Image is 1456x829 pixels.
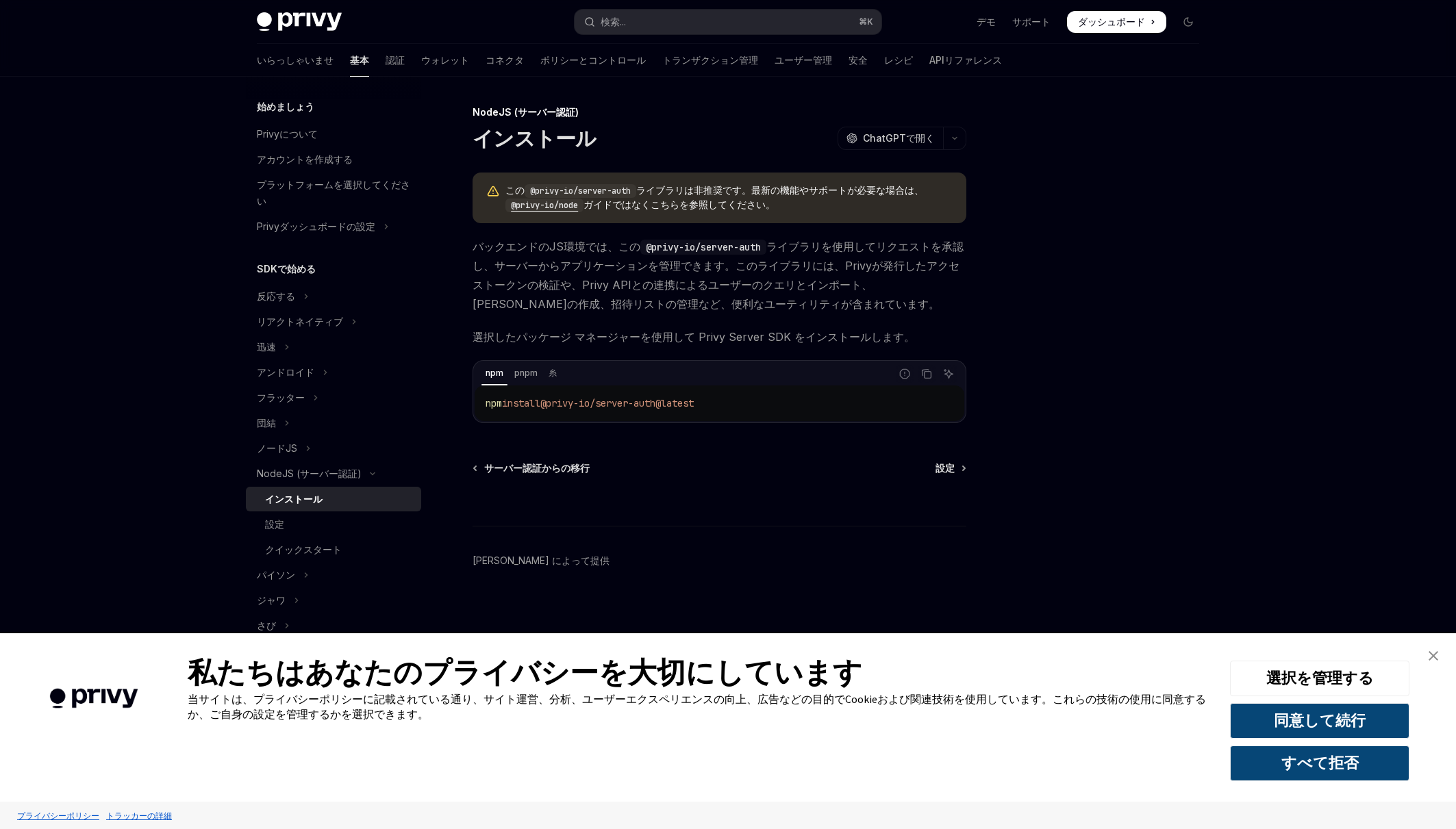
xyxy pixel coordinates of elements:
button: AIに聞く [940,365,957,383]
font: 団結 [257,417,276,429]
button: すべて拒否 [1230,745,1409,781]
button: Privyダッシュボードセクションの設定を切り替える [246,214,421,239]
font: 反応する [257,290,295,302]
font: ジャワ [257,594,286,606]
font: 迅速 [257,341,276,353]
span: npm [486,397,502,409]
font: いらっしゃいませ [257,54,334,66]
font: K [867,16,873,27]
button: 検索を開く [575,10,881,34]
font: プラットフォームを選択してください [257,179,410,207]
font: インストール [473,126,597,151]
a: サポート [1012,15,1051,29]
button: Androidセクションを切り替える [246,360,421,385]
a: ダッシュボード [1067,11,1166,33]
a: トランザクション管理 [662,44,758,77]
font: アカウントを作成する [257,153,353,165]
font: サーバー認証からの移行 [484,462,590,474]
button: React Nativeセクションを切り替える [246,309,421,334]
font: 同意して続行 [1274,711,1366,730]
font: NodeJS (サーバー認証) [473,106,579,118]
font: 私たちはあなたのプライバシーを大切にしています [188,654,862,690]
button: ダークモードを切り替える [1177,11,1199,33]
button: ChatGPTで開く [838,127,943,150]
a: サーバー認証からの移行 [474,461,590,475]
font: 検索... [601,16,626,27]
a: アカウントを作成する [246,147,421,172]
font: この [505,184,525,196]
font: ウォレット [421,54,469,66]
a: トラッカーの詳細 [103,804,175,828]
font: リアクトネイティブ [257,316,343,327]
font: ポリシーとコントロール [540,54,646,66]
a: Privyについて [246,122,421,146]
font: SDKで始める [257,263,316,275]
font: ライブラリは非推奨です。最新の機能やサポートが必要な場合は、 [636,184,924,196]
button: Flutterセクションを切り替える [246,385,421,410]
button: NodeJSセクションを切り替える [246,436,421,461]
code: @privy-io/server-auth [640,240,766,255]
a: @privy-io/node [505,199,583,210]
code: @privy-io/server-auth [525,184,636,198]
font: トランザクション管理 [662,54,758,66]
font: デモ [977,16,996,27]
a: ポリシーとコントロール [540,44,646,77]
button: 同意して続行 [1230,703,1409,739]
a: バナーを閉じる [1420,642,1447,669]
font: 始めましょう [257,101,314,112]
font: ⌘ [859,16,867,27]
font: コネクタ [486,54,524,66]
span: install [502,397,540,409]
font: 安全 [849,54,868,66]
button: Pythonセクションを切り替える [246,563,421,587]
a: デモ [977,15,996,29]
font: 選択したパッケージ マネージャーを使用して Privy Server SDK をインストールします。 [473,330,915,344]
button: Rustセクションを切り替える [246,613,421,638]
button: Swiftセクションを切り替える [246,335,421,359]
font: APIリファレンス [929,54,1002,66]
font: [PERSON_NAME] によって提供 [473,554,610,566]
button: コードブロックの内容をコピーします [918,365,936,383]
font: 当サイトは、プライバシーポリシーに記載されている通り、サイト運営、分析、ユーザーエクスペリエンスの向上、広告などの目的でCookieおよび関連技術を使用しています。これらの技術の使用に同意するか... [188,692,1206,721]
font: バックエンドのJS環境では、この [473,240,640,253]
font: クイックスタート [265,544,342,555]
font: サポート [1012,16,1051,27]
a: [PERSON_NAME] によって提供 [473,554,610,567]
img: 会社ロゴ [21,669,167,728]
a: 基本 [350,44,369,77]
font: NodeJS (サーバー認証) [257,468,362,479]
font: 設定 [936,462,955,474]
a: 安全 [849,44,868,77]
a: 設定 [246,512,421,537]
font: フラッター [257,392,305,403]
a: プラットフォームを選択してください [246,173,421,214]
a: 認証 [386,44,405,77]
font: ノードJS [257,442,297,454]
font: Privyについて [257,128,318,140]
a: APIリファレンス [929,44,1002,77]
a: ユーザー管理 [775,44,832,77]
button: NodeJS（サーバー認証）セクションを切り替える [246,461,421,486]
font: パイソン [257,569,295,581]
span: @privy-io/server-auth@latest [540,397,694,409]
font: さび [257,620,276,631]
a: 設定 [936,461,965,475]
font: プライバシーポリシー [17,811,99,821]
img: バナーを閉じる [1429,651,1438,661]
a: レシピ [884,44,913,77]
font: 選択を管理する [1266,668,1374,687]
font: 設定 [265,518,284,530]
a: プライバシーポリシー [14,804,103,828]
font: トラッカーの詳細 [106,811,172,821]
svg: 警告 [486,185,500,199]
font: Privyダッシュボードの設定 [257,220,375,232]
a: コネクタ [486,44,524,77]
font: すべて拒否 [1281,753,1359,772]
button: 誤ったコードを報告する [896,365,914,383]
font: ダッシュボード [1078,16,1145,27]
a: インストール [246,487,421,511]
a: いらっしゃいませ [257,44,334,77]
font: pnpm [514,368,538,378]
a: クイックスタート [246,537,421,562]
a: ウォレット [421,44,469,77]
